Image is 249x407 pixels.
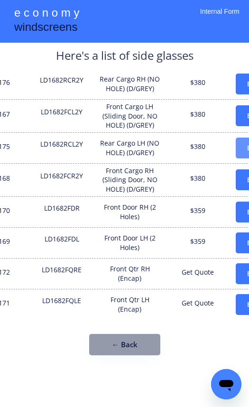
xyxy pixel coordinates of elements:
[100,262,161,285] div: Front Qtr RH (Encap)
[89,334,160,355] button: ← Back
[31,107,92,124] div: LD1682FCL2Y
[31,139,92,157] div: LD1682RCL2Y
[31,234,92,251] div: LD1682FDL
[14,5,79,23] div: e c o n o m y
[167,75,229,92] div: $380
[100,136,161,159] div: Rear Cargo LH (NO HOLE) (D/GREY)
[167,265,229,282] div: Get Quote
[31,75,92,92] div: LD1682RCR2Y
[100,100,161,132] div: Front Cargo LH (Sliding Door, NO HOLE) (D/GREY)
[100,231,161,254] div: Front Door LH (2 Holes)
[31,296,92,313] div: LD1682FQLE
[31,203,92,221] div: LD1682FDR
[31,265,92,282] div: LD1682FQRE
[200,7,240,28] div: Internal Form
[56,47,194,69] div: Here's a list of side glasses
[31,171,92,188] div: LD1682FCR2Y
[211,369,241,399] iframe: Button to launch messaging window
[167,107,229,124] div: $380
[167,139,229,157] div: $380
[167,203,229,221] div: $359
[167,171,229,188] div: $380
[100,200,161,223] div: Front Door RH (2 Holes)
[100,72,161,95] div: Rear Cargo RH (NO HOLE) (D/GREY)
[14,19,77,37] div: windscreens
[167,234,229,251] div: $359
[100,164,161,196] div: Front Cargo RH (Sliding Door, NO HOLE) (D/GREY)
[167,296,229,313] div: Get Quote
[100,293,161,316] div: Front Qtr LH (Encap)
